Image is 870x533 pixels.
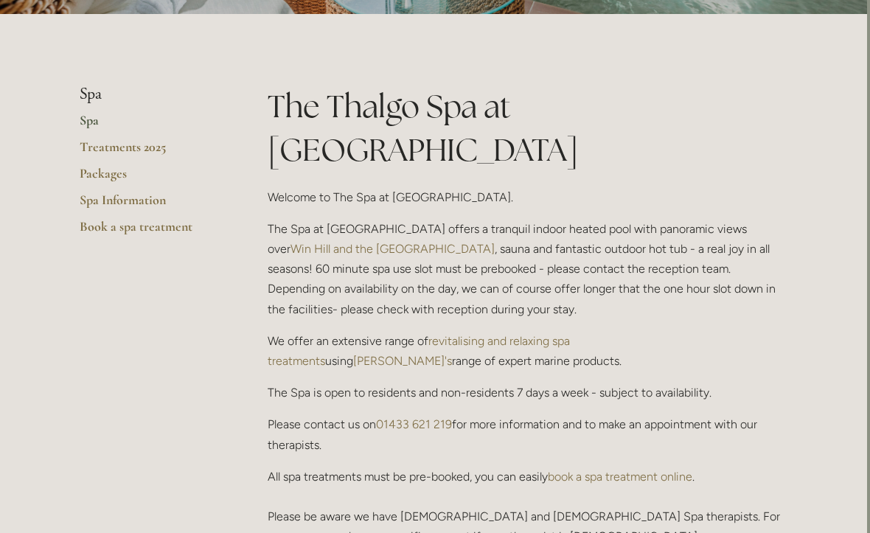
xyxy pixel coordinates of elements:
a: Win Hill and the [GEOGRAPHIC_DATA] [290,242,495,256]
a: Book a spa treatment [80,218,220,245]
li: Spa [80,85,220,104]
p: The Spa is open to residents and non-residents 7 days a week - subject to availability. [268,383,784,403]
a: Spa Information [80,192,220,218]
a: Treatments 2025 [80,139,220,165]
a: book a spa treatment online [548,470,692,484]
p: We offer an extensive range of using range of expert marine products. [268,331,784,371]
p: Please contact us on for more information and to make an appointment with our therapists. [268,414,784,454]
p: The Spa at [GEOGRAPHIC_DATA] offers a tranquil indoor heated pool with panoramic views over , sau... [268,219,784,319]
a: [PERSON_NAME]'s [353,354,452,368]
h1: The Thalgo Spa at [GEOGRAPHIC_DATA] [268,85,784,172]
a: Packages [80,165,220,192]
p: Welcome to The Spa at [GEOGRAPHIC_DATA]. [268,187,784,207]
a: Spa [80,112,220,139]
a: 01433 621 219 [376,417,452,431]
